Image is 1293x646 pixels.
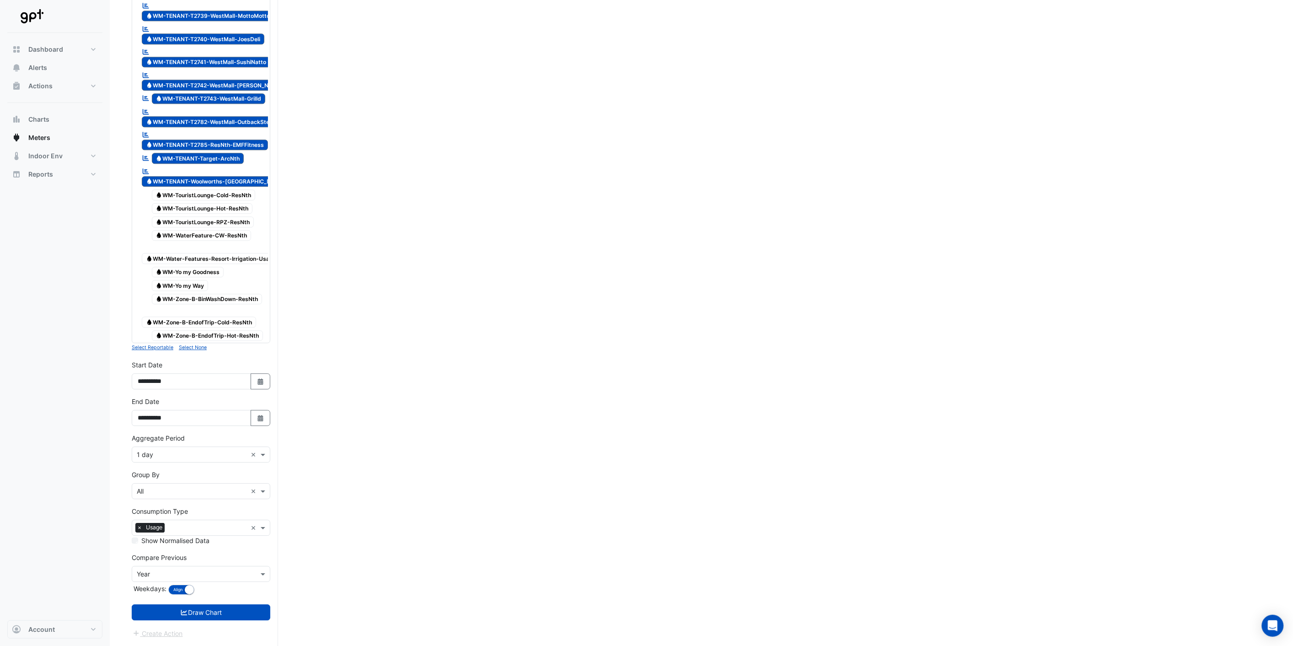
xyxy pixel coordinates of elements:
[132,506,188,516] label: Consumption Type
[7,165,102,183] button: Reports
[142,176,288,187] span: WM-TENANT-Woolworths-[GEOGRAPHIC_DATA]
[7,129,102,147] button: Meters
[1262,615,1284,637] div: Open Intercom Messenger
[146,59,153,65] fa-icon: Water
[12,63,21,72] app-icon: Alerts
[12,133,21,142] app-icon: Meters
[156,155,162,161] fa-icon: Water
[28,115,49,124] span: Charts
[141,536,209,545] label: Show Normalised Data
[144,523,165,532] span: Usage
[142,140,268,151] span: WM-TENANT-T2785-ResNth-EMFFitness
[146,12,153,19] fa-icon: Water
[142,2,150,10] fa-icon: Reportable
[7,40,102,59] button: Dashboard
[152,294,263,305] span: WM-Zone-B-BinWashDown-ResNth
[156,296,162,302] fa-icon: Water
[132,345,173,350] small: Select Reportable
[7,110,102,129] button: Charts
[132,470,160,479] label: Group By
[156,95,162,102] fa-icon: Water
[132,629,183,636] app-escalated-ticket-create-button: Please draw the charts first
[251,450,258,459] span: Clear
[12,151,21,161] app-icon: Indoor Env
[146,141,153,148] fa-icon: Water
[152,230,252,241] span: WM-WaterFeature-CW-ResNth
[152,216,254,227] span: WM-TouristLounge-RPZ-ResNth
[28,81,53,91] span: Actions
[156,282,162,289] fa-icon: Water
[132,397,159,406] label: End Date
[142,11,274,22] span: WM-TENANT-T2739-WestMall-MottoMotto
[132,360,162,370] label: Start Date
[146,118,153,125] fa-icon: Water
[28,151,63,161] span: Indoor Env
[142,48,150,56] fa-icon: Reportable
[146,318,153,325] fa-icon: Water
[28,63,47,72] span: Alerts
[132,584,166,593] label: Weekdays:
[132,553,187,562] label: Compare Previous
[7,59,102,77] button: Alerts
[251,523,258,533] span: Clear
[135,523,144,532] span: ×
[152,330,263,341] span: WM-Zone-B-EndofTrip-Hot-ResNth
[156,332,162,339] fa-icon: Water
[142,57,270,68] span: WM-TENANT-T2741-WestMall-SushiNatto
[156,191,162,198] fa-icon: Water
[142,108,150,115] fa-icon: Reportable
[156,218,162,225] fa-icon: Water
[152,203,253,214] span: WM-TouristLounge-Hot-ResNth
[12,45,21,54] app-icon: Dashboard
[142,33,264,44] span: WM-TENANT-T2740-WestMall-JoesDeli
[142,94,150,102] fa-icon: Reportable
[156,232,162,239] fa-icon: Water
[156,269,162,275] fa-icon: Water
[132,604,270,620] button: Draw Chart
[12,170,21,179] app-icon: Reports
[28,170,53,179] span: Reports
[28,133,50,142] span: Meters
[7,147,102,165] button: Indoor Env
[156,205,162,212] fa-icon: Water
[28,45,63,54] span: Dashboard
[152,93,266,104] span: WM-TENANT-T2743-WestMall-Grilld
[142,131,150,139] fa-icon: Reportable
[142,116,296,127] span: WM-TENANT-T2782-WestMall-OutbackSteakhouse
[132,433,185,443] label: Aggregate Period
[142,154,150,161] fa-icon: Reportable
[179,343,207,351] button: Select None
[7,77,102,95] button: Actions
[152,189,256,200] span: WM-TouristLounge-Cold-ResNth
[7,620,102,639] button: Account
[146,178,153,185] fa-icon: Water
[257,377,265,385] fa-icon: Select Date
[142,80,287,91] span: WM-TENANT-T2742-WestMall-[PERSON_NAME]
[146,255,153,262] fa-icon: Water
[146,81,153,88] fa-icon: Water
[142,167,150,175] fa-icon: Reportable
[152,280,209,291] span: WM-Yo my Way
[257,414,265,422] fa-icon: Select Date
[152,267,224,278] span: WM-Yo my Goodness
[142,253,280,264] span: WM-Water-Features-Resort-Irrigation-Usage
[251,486,258,496] span: Clear
[11,7,52,26] img: Company Logo
[142,317,256,328] span: WM-Zone-B-EndofTrip-Cold-ResNth
[179,345,207,350] small: Select None
[132,343,173,351] button: Select Reportable
[146,35,153,42] fa-icon: Water
[142,71,150,79] fa-icon: Reportable
[142,25,150,32] fa-icon: Reportable
[12,81,21,91] app-icon: Actions
[12,115,21,124] app-icon: Charts
[28,625,55,634] span: Account
[152,153,244,164] span: WM-TENANT-Target-ArcNth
